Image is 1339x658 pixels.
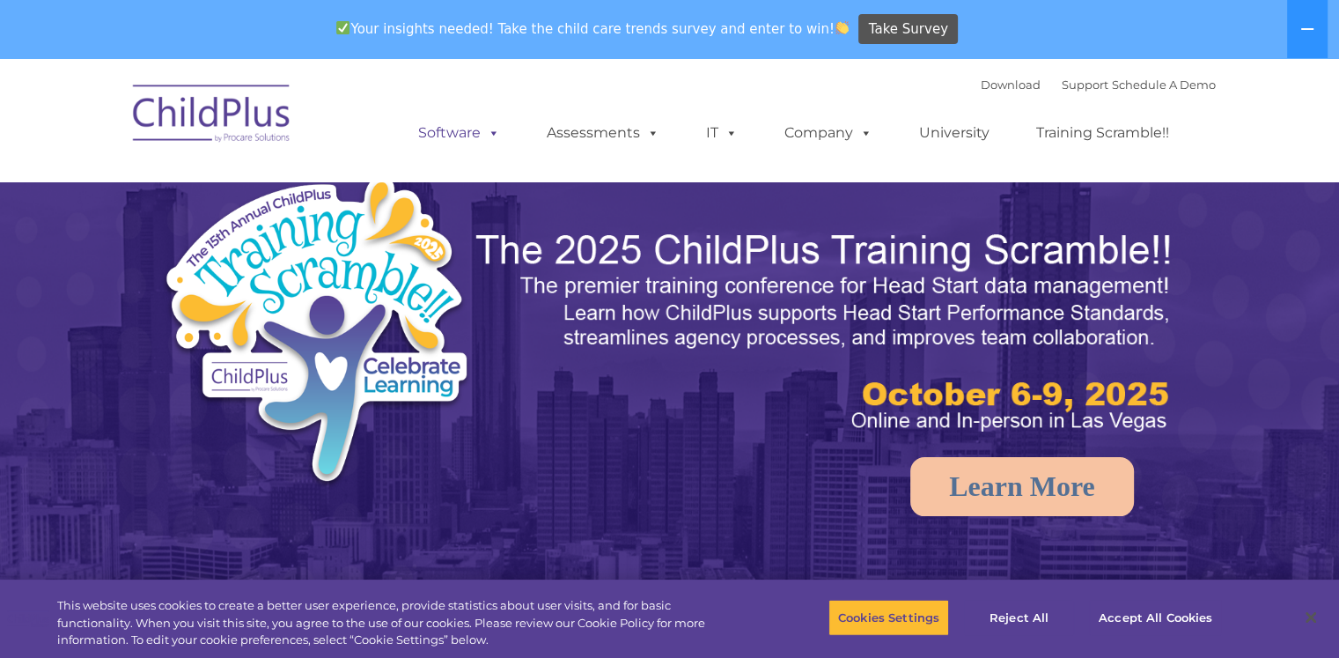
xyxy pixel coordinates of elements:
[245,189,320,202] span: Phone number
[910,457,1134,516] a: Learn More
[57,597,737,649] div: This website uses cookies to create a better user experience, provide statistics about user visit...
[767,115,890,151] a: Company
[124,72,300,160] img: ChildPlus by Procare Solutions
[1062,78,1108,92] a: Support
[964,599,1074,636] button: Reject All
[858,14,958,45] a: Take Survey
[401,115,518,151] a: Software
[1019,115,1187,151] a: Training Scramble!!
[828,599,949,636] button: Cookies Settings
[1112,78,1216,92] a: Schedule A Demo
[329,11,857,46] span: Your insights needed! Take the child care trends survey and enter to win!
[529,115,677,151] a: Assessments
[835,21,849,34] img: 👏
[1291,598,1330,637] button: Close
[901,115,1007,151] a: University
[981,78,1216,92] font: |
[869,14,948,45] span: Take Survey
[981,78,1041,92] a: Download
[688,115,755,151] a: IT
[1089,599,1222,636] button: Accept All Cookies
[245,116,298,129] span: Last name
[336,21,349,34] img: ✅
